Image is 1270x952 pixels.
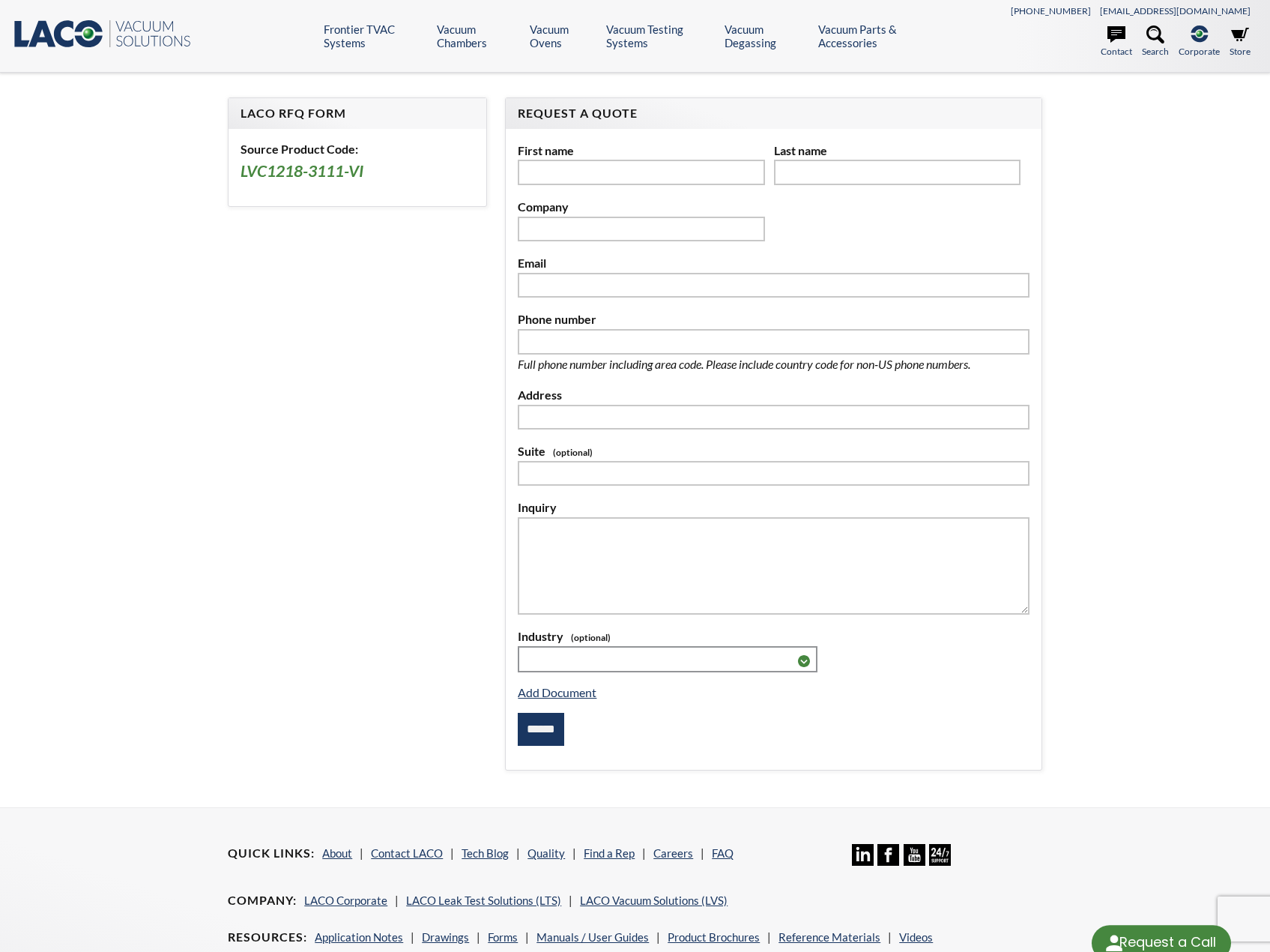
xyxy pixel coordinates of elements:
a: Vacuum Parts & Accessories [818,22,943,49]
a: Vacuum Chambers [437,22,518,49]
a: 24/7 Support [929,855,951,868]
label: First name [518,141,764,160]
span: Corporate [1179,44,1220,58]
a: Find a Rep [584,846,635,860]
h3: LVC1218-3111-VI [241,161,474,182]
a: About [322,846,352,860]
h4: Quick Links [228,846,315,861]
label: Suite [518,442,1029,461]
p: Full phone number including area code. Please include country code for non-US phone numbers. [518,355,1020,374]
a: Tech Blog [462,846,509,860]
a: Vacuum Testing Systems [606,22,714,49]
a: [PHONE_NUMBER] [1011,5,1091,16]
a: Search [1142,25,1169,58]
a: Vacuum Ovens [530,22,595,49]
a: Manuals / User Guides [536,930,649,944]
a: Contact LACO [371,846,443,860]
a: LACO Vacuum Solutions (LVS) [580,894,728,907]
img: 24/7 Support Icon [929,844,951,866]
label: Last name [774,141,1020,160]
a: Store [1230,25,1251,58]
a: Contact [1101,25,1132,58]
a: Forms [488,930,518,944]
a: Videos [899,930,933,944]
a: Quality [527,846,565,860]
a: Product Brochures [668,930,760,944]
label: Address [518,385,1029,405]
h4: Resources [228,930,307,945]
a: Careers [653,846,693,860]
h4: Request A Quote [518,106,1029,121]
label: Company [518,197,764,217]
a: Drawings [422,930,469,944]
h4: Company [228,893,297,909]
a: [EMAIL_ADDRESS][DOMAIN_NAME] [1100,5,1251,16]
label: Phone number [518,310,1029,329]
a: Frontier TVAC Systems [324,22,426,49]
a: FAQ [712,846,734,860]
h4: LACO RFQ Form [241,106,474,121]
label: Email [518,253,1029,273]
a: LACO Corporate [304,894,387,907]
label: Inquiry [518,498,1029,517]
a: Application Notes [315,930,403,944]
a: Add Document [518,685,596,699]
b: Source Product Code: [241,142,358,156]
a: Reference Materials [778,930,880,944]
label: Industry [518,627,1029,646]
a: LACO Leak Test Solutions (LTS) [406,894,561,907]
a: Vacuum Degassing [725,22,807,49]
